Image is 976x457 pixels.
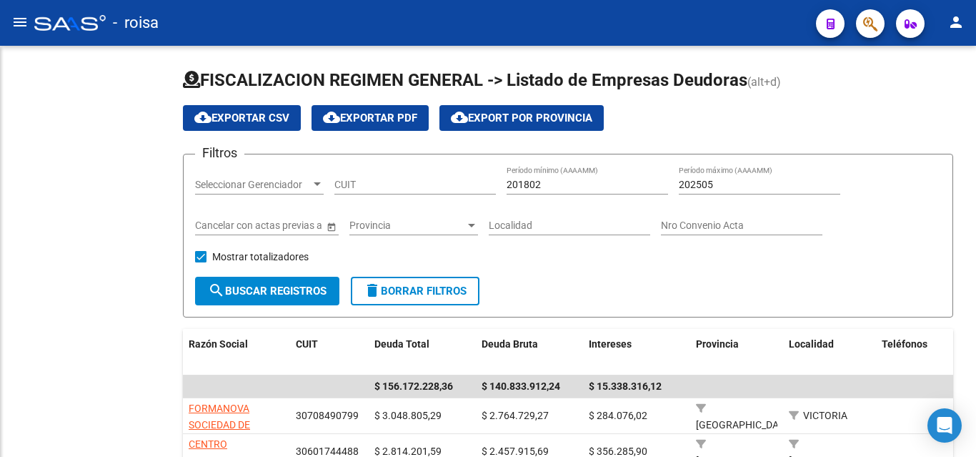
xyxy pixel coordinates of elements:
span: $ 356.285,90 [589,446,647,457]
span: Exportar CSV [194,112,289,124]
span: $ 3.048.805,29 [374,410,442,421]
span: FISCALIZACION REGIMEN GENERAL -> Listado de Empresas Deudoras [183,70,747,90]
mat-icon: cloud_download [323,109,340,126]
span: Borrar Filtros [364,285,467,298]
span: $ 156.172.228,36 [374,380,453,392]
span: Buscar Registros [208,285,327,298]
button: Exportar PDF [312,105,429,131]
mat-icon: person [947,14,965,31]
datatable-header-cell: Localidad [783,329,876,376]
div: Open Intercom Messenger [927,408,962,443]
span: [GEOGRAPHIC_DATA] [696,419,792,431]
span: (alt+d) [747,75,781,89]
span: Localidad [789,338,834,350]
span: $ 2.764.729,27 [482,410,549,421]
button: Borrar Filtros [351,277,479,305]
span: $ 2.457.915,69 [482,446,549,457]
span: Provincia [696,338,739,350]
span: $ 140.833.912,24 [482,380,560,392]
button: Export por Provincia [439,105,604,131]
datatable-header-cell: Intereses [583,329,690,376]
span: $ 15.338.316,12 [589,380,662,392]
span: Teléfonos [882,338,927,350]
span: Exportar PDF [323,112,417,124]
mat-icon: menu [11,14,29,31]
span: CUIT [296,338,318,350]
span: Deuda Total [374,338,429,350]
mat-icon: delete [364,282,381,299]
mat-icon: search [208,282,225,299]
mat-icon: cloud_download [194,109,211,126]
span: Seleccionar Gerenciador [195,179,311,191]
span: $ 284.076,02 [589,410,647,421]
button: Open calendar [324,219,339,234]
span: Mostrar totalizadores [212,248,309,265]
mat-icon: cloud_download [451,109,468,126]
h3: Filtros [195,143,244,163]
span: Deuda Bruta [482,338,538,350]
datatable-header-cell: CUIT [290,329,369,376]
span: Export por Provincia [451,112,592,124]
datatable-header-cell: Provincia [690,329,783,376]
button: Buscar Registros [195,277,339,305]
datatable-header-cell: Razón Social [183,329,290,376]
datatable-header-cell: Deuda Bruta [476,329,583,376]
span: Provincia [349,220,465,232]
datatable-header-cell: Deuda Total [369,329,476,376]
span: Intereses [589,338,632,350]
span: Razón Social [189,338,248,350]
span: $ 2.814.201,59 [374,446,442,457]
button: Exportar CSV [183,105,301,131]
span: - roisa [113,7,159,39]
span: 30601744488 [296,446,359,457]
span: 30708490799 [296,410,359,421]
span: VICTORIA [803,410,847,421]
